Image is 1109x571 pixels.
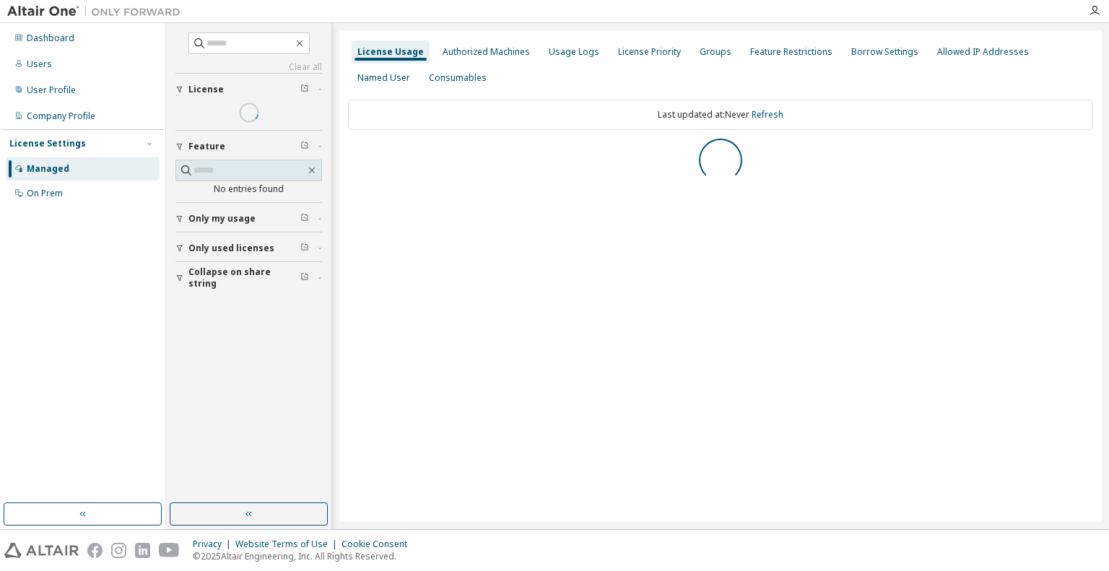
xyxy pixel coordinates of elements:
[27,84,76,96] div: User Profile
[175,232,322,264] button: Only used licenses
[188,213,256,225] span: Only my usage
[27,163,69,175] div: Managed
[111,543,126,558] img: instagram.svg
[357,72,410,84] div: Named User
[9,138,86,149] div: License Settings
[175,183,322,195] div: No entries found
[752,108,783,121] a: Refresh
[175,203,322,235] button: Only my usage
[300,243,309,254] span: Clear filter
[357,46,424,58] div: License Usage
[851,46,918,58] div: Borrow Settings
[348,100,1093,130] div: Last updated at: Never
[443,46,530,58] div: Authorized Machines
[300,84,309,95] span: Clear filter
[27,32,74,44] div: Dashboard
[429,72,487,84] div: Consumables
[188,84,224,95] span: License
[188,141,225,152] span: Feature
[175,61,322,73] a: Clear all
[750,46,832,58] div: Feature Restrictions
[175,131,322,162] button: Feature
[193,539,235,550] div: Privacy
[175,262,322,294] button: Collapse on share string
[4,543,79,558] img: altair_logo.svg
[87,543,103,558] img: facebook.svg
[193,550,416,562] p: © 2025 Altair Engineering, Inc. All Rights Reserved.
[188,266,300,289] span: Collapse on share string
[549,46,599,58] div: Usage Logs
[135,543,150,558] img: linkedin.svg
[300,213,309,225] span: Clear filter
[937,46,1029,58] div: Allowed IP Addresses
[188,243,274,254] span: Only used licenses
[27,188,63,199] div: On Prem
[300,141,309,152] span: Clear filter
[27,58,52,70] div: Users
[27,110,95,122] div: Company Profile
[7,4,188,19] img: Altair One
[342,539,416,550] div: Cookie Consent
[175,74,322,105] button: License
[700,46,731,58] div: Groups
[235,539,342,550] div: Website Terms of Use
[159,543,180,558] img: youtube.svg
[300,272,309,284] span: Clear filter
[618,46,681,58] div: License Priority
